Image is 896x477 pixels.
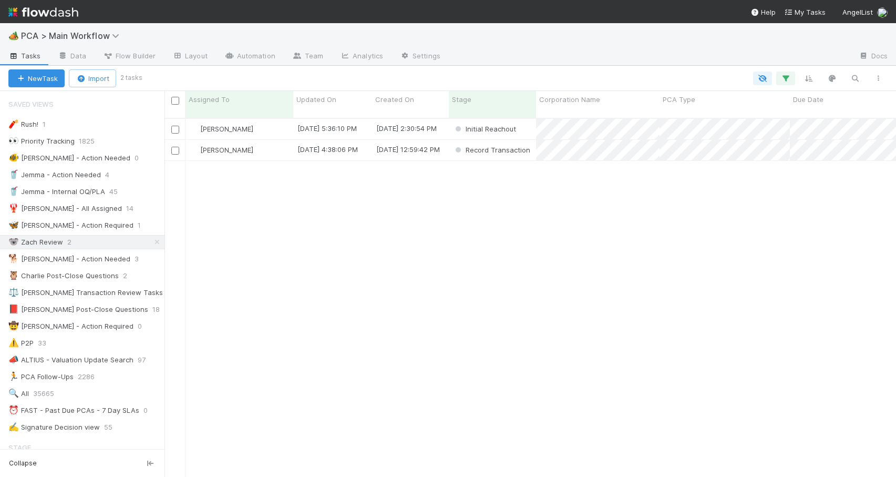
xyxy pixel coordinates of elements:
[216,48,284,65] a: Automation
[284,48,332,65] a: Team
[200,125,253,133] span: [PERSON_NAME]
[392,48,449,65] a: Settings
[171,147,179,155] input: Toggle Row Selected
[297,123,357,134] div: [DATE] 5:36:10 PM
[375,94,414,105] span: Created On
[539,94,600,105] span: Corporation Name
[842,8,873,16] span: AngelList
[8,170,19,179] span: 🥤
[190,145,253,155] div: [PERSON_NAME]
[453,125,516,133] span: Initial Reachout
[297,144,358,155] div: [DATE] 4:38:06 PM
[190,146,199,154] img: avatar_dd78c015-5c19-403d-b5d7-976f9c2ba6b3.png
[8,269,119,282] div: Charlie Post-Close Questions
[9,459,37,468] span: Collapse
[793,94,823,105] span: Due Date
[8,404,139,417] div: FAST - Past Due PCAs - 7 Day SLAs
[8,94,54,115] span: Saved Views
[135,252,149,266] span: 3
[103,50,156,61] span: Flow Builder
[877,7,888,18] img: avatar_dd78c015-5c19-403d-b5d7-976f9c2ba6b3.png
[49,48,95,65] a: Data
[453,124,516,134] div: Initial Reachout
[8,236,63,249] div: Zach Review
[8,355,19,364] span: 📣
[8,305,19,313] span: 📕
[123,269,138,282] span: 2
[143,404,158,417] span: 0
[8,286,163,299] div: [PERSON_NAME] Transaction Review Tasks
[138,219,151,232] span: 1
[200,146,253,154] span: [PERSON_NAME]
[8,271,19,280] span: 🦉
[8,151,130,165] div: [PERSON_NAME] - Action Needed
[784,7,826,17] a: My Tasks
[69,69,116,87] button: Import
[784,8,826,16] span: My Tasks
[8,153,19,162] span: 🐠
[190,125,199,133] img: avatar_dd78c015-5c19-403d-b5d7-976f9c2ba6b3.png
[67,236,82,249] span: 2
[8,405,19,414] span: ⏰
[8,118,38,131] div: Rush!
[8,50,41,61] span: Tasks
[8,69,65,87] button: NewTask
[33,387,65,400] span: 35665
[190,124,253,134] div: [PERSON_NAME]
[376,123,437,134] div: [DATE] 2:30:54 PM
[8,437,31,458] span: Stage
[171,97,179,105] input: Toggle All Rows Selected
[750,7,776,17] div: Help
[453,145,530,155] div: Record Transaction
[8,220,19,229] span: 🦋
[138,353,156,367] span: 97
[376,144,440,155] div: [DATE] 12:59:42 PM
[105,168,120,181] span: 4
[8,237,19,246] span: 🐨
[152,303,170,316] span: 18
[38,337,57,350] span: 33
[171,126,179,134] input: Toggle Row Selected
[8,337,34,350] div: P2P
[452,94,471,105] span: Stage
[104,421,123,434] span: 55
[95,48,164,65] a: Flow Builder
[164,48,216,65] a: Layout
[332,48,392,65] a: Analytics
[189,94,230,105] span: Assigned To
[8,3,78,21] img: logo-inverted-e16ddd16eac7371096b0.svg
[120,73,142,83] small: 2 tasks
[296,94,336,105] span: Updated On
[8,372,19,381] span: 🏃
[8,204,19,212] span: 🦞
[8,303,148,316] div: [PERSON_NAME] Post-Close Questions
[135,151,149,165] span: 0
[8,135,75,148] div: Priority Tracking
[8,185,105,198] div: Jemma - Internal OQ/PLA
[78,370,105,383] span: 2286
[8,422,19,431] span: ✍️
[8,187,19,196] span: 🥤
[8,321,19,330] span: 🤠
[8,31,19,40] span: 🏕️
[43,118,56,131] span: 1
[8,254,19,263] span: 🐕
[850,48,896,65] a: Docs
[138,320,152,333] span: 0
[8,136,19,145] span: 👀
[8,202,122,215] div: [PERSON_NAME] - All Assigned
[109,185,128,198] span: 45
[8,252,130,266] div: [PERSON_NAME] - Action Needed
[8,168,101,181] div: Jemma - Action Needed
[8,353,133,367] div: ALTIUS - Valuation Update Search
[8,389,19,398] span: 🔍
[79,135,105,148] span: 1825
[453,146,530,154] span: Record Transaction
[21,31,125,41] span: PCA > Main Workflow
[126,202,144,215] span: 14
[8,387,29,400] div: All
[8,338,19,347] span: ⚠️
[8,421,100,434] div: Signature Decision view
[8,119,19,128] span: 🧨
[8,320,133,333] div: [PERSON_NAME] - Action Required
